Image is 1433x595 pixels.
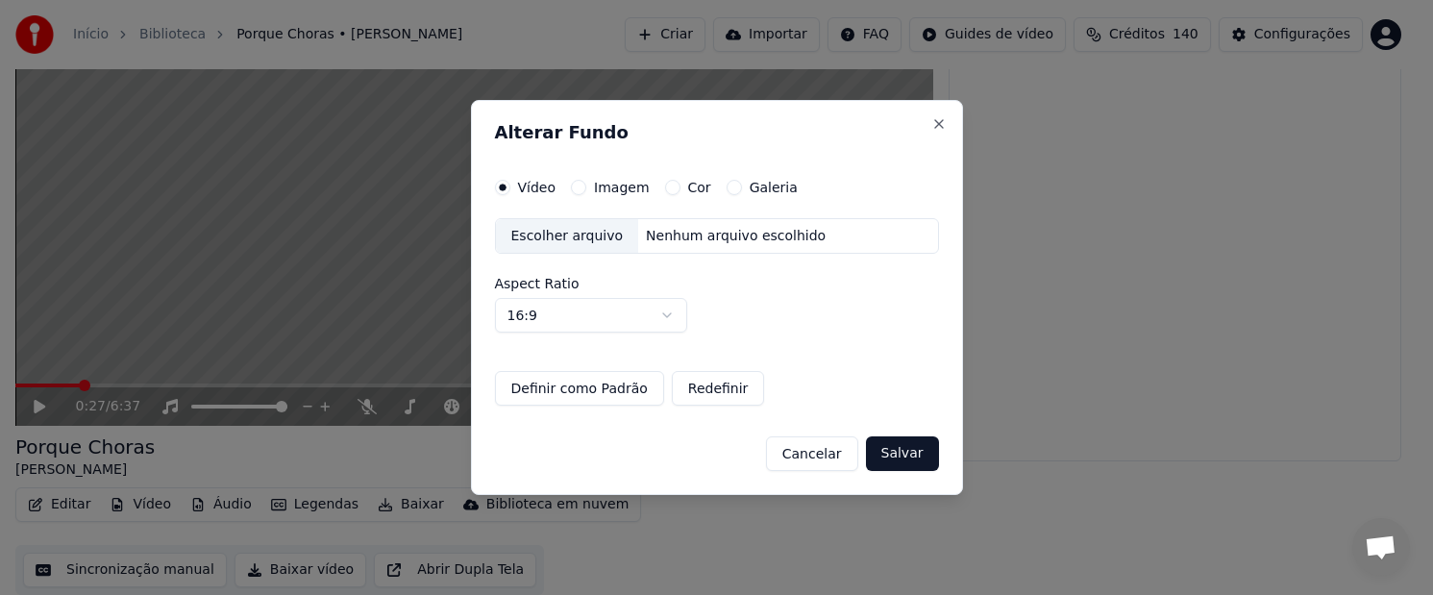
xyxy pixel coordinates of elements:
[594,181,649,194] label: Imagem
[866,436,939,471] button: Salvar
[638,227,833,246] div: Nenhum arquivo escolhido
[518,181,556,194] label: Vídeo
[672,371,765,406] button: Redefinir
[688,181,711,194] label: Cor
[495,371,664,406] button: Definir como Padrão
[750,181,798,194] label: Galeria
[495,124,939,141] h2: Alterar Fundo
[496,219,639,254] div: Escolher arquivo
[766,436,858,471] button: Cancelar
[495,277,939,290] label: Aspect Ratio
